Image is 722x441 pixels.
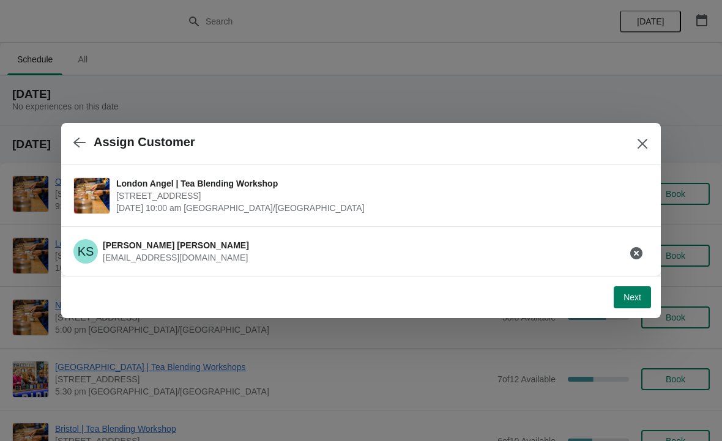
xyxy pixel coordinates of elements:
h2: Assign Customer [94,135,195,149]
span: Kathryn [73,239,98,264]
text: KS [78,245,94,258]
img: London Angel | Tea Blending Workshop | 26 Camden Passage, The Angel, London N1 8ED, UK | Septembe... [74,178,110,213]
span: [EMAIL_ADDRESS][DOMAIN_NAME] [103,253,248,262]
span: Next [623,292,641,302]
button: Close [631,133,653,155]
span: London Angel | Tea Blending Workshop [116,177,642,190]
span: [STREET_ADDRESS] [116,190,642,202]
span: [DATE] 10:00 am [GEOGRAPHIC_DATA]/[GEOGRAPHIC_DATA] [116,202,642,214]
button: Next [614,286,651,308]
span: [PERSON_NAME] [PERSON_NAME] [103,240,249,250]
